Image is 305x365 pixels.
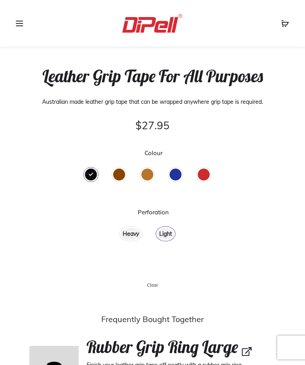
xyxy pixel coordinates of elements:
[135,119,170,132] bdi: 27.95
[101,315,204,326] p: Frequently Bought Together
[138,209,169,215] label: Perforation
[135,119,142,132] span: $
[29,96,275,107] p: Australian made leather grip tape that can be wrapped anywhere grip tape is required.
[29,280,275,289] a: Clear
[29,66,275,86] h1: Leather Grip Tape For All Purposes
[145,150,162,156] label: Colour
[87,336,238,357] span: Rubber Grip Ring Large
